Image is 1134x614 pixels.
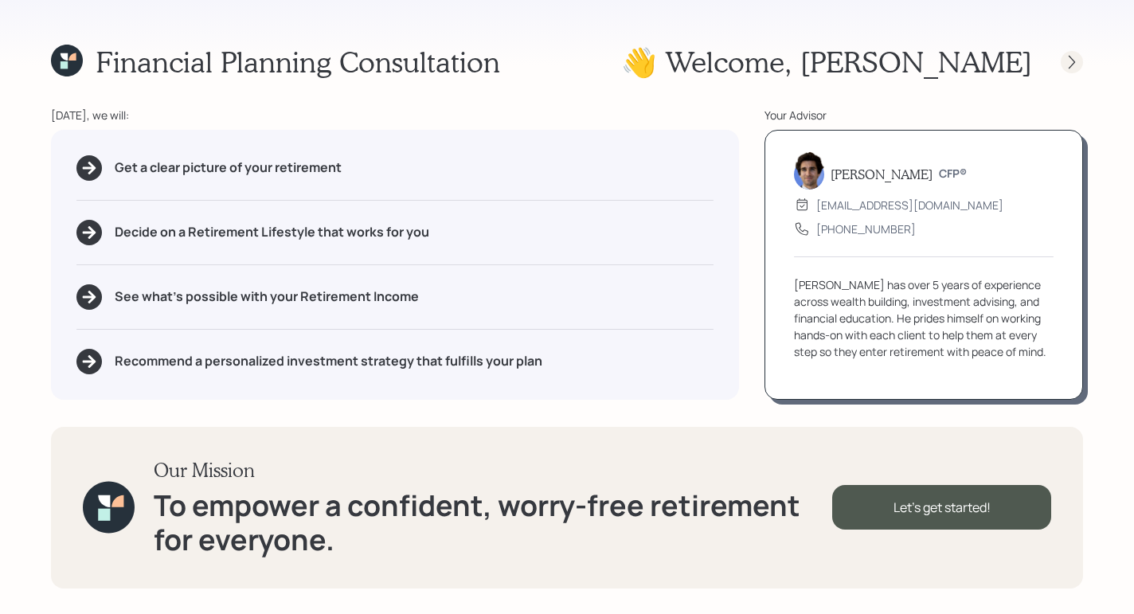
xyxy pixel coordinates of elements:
[939,167,967,181] h6: CFP®
[154,459,832,482] h3: Our Mission
[115,354,542,369] h5: Recommend a personalized investment strategy that fulfills your plan
[115,289,419,304] h5: See what's possible with your Retirement Income
[621,45,1032,79] h1: 👋 Welcome , [PERSON_NAME]
[816,197,1003,213] div: [EMAIL_ADDRESS][DOMAIN_NAME]
[831,166,933,182] h5: [PERSON_NAME]
[794,276,1054,360] div: [PERSON_NAME] has over 5 years of experience across wealth building, investment advising, and fin...
[154,488,832,557] h1: To empower a confident, worry-free retirement for everyone.
[96,45,500,79] h1: Financial Planning Consultation
[115,225,429,240] h5: Decide on a Retirement Lifestyle that works for you
[816,221,916,237] div: [PHONE_NUMBER]
[794,151,824,190] img: harrison-schaefer-headshot-2.png
[51,107,739,123] div: [DATE], we will:
[115,160,342,175] h5: Get a clear picture of your retirement
[832,485,1051,530] div: Let's get started!
[764,107,1083,123] div: Your Advisor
